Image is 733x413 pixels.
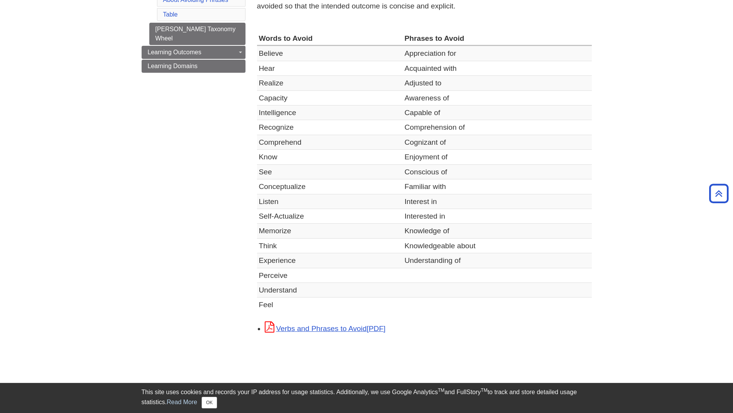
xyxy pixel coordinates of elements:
td: Interest in [402,194,591,209]
a: Read More [167,399,197,405]
td: Enjoyment of [402,150,591,164]
td: Acquainted with [402,61,591,75]
div: This site uses cookies and records your IP address for usage statistics. Additionally, we use Goo... [142,388,592,408]
td: Cognizant of [402,135,591,149]
a: Link opens in new window [265,324,386,333]
td: Know [257,150,403,164]
td: Self-Actualize [257,209,403,223]
th: Phrases to Avoid [402,31,591,46]
td: Knowledge of [402,224,591,238]
sup: TM [481,388,488,393]
a: [PERSON_NAME] Taxonomy Wheel [149,23,245,45]
td: Think [257,238,403,253]
td: Comprehension of [402,120,591,135]
th: Words to Avoid [257,31,403,46]
td: Awareness of [402,90,591,105]
td: Familiar with [402,179,591,194]
td: Appreciation for [402,46,591,61]
td: Knowledgeable about [402,238,591,253]
td: Conscious of [402,164,591,179]
td: Conceptualize [257,179,403,194]
td: Understand [257,283,403,298]
td: Realize [257,76,403,90]
td: Believe [257,46,403,61]
td: Interested in [402,209,591,223]
a: Learning Outcomes [142,46,245,59]
td: Adjusted to [402,76,591,90]
td: Memorize [257,224,403,238]
td: Perceive [257,268,403,283]
td: Capable of [402,105,591,120]
td: Understanding of [402,253,591,268]
td: Feel [257,298,403,312]
td: Experience [257,253,403,268]
span: Learning Outcomes [148,49,202,55]
td: Intelligence [257,105,403,120]
td: See [257,164,403,179]
td: Hear [257,61,403,75]
a: Learning Domains [142,60,245,73]
td: Recognize [257,120,403,135]
button: Close [202,397,217,408]
td: Capacity [257,90,403,105]
td: Listen [257,194,403,209]
span: Learning Domains [148,63,198,69]
a: Table [163,11,178,18]
a: Back to Top [706,188,731,199]
td: Comprehend [257,135,403,149]
sup: TM [438,388,444,393]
